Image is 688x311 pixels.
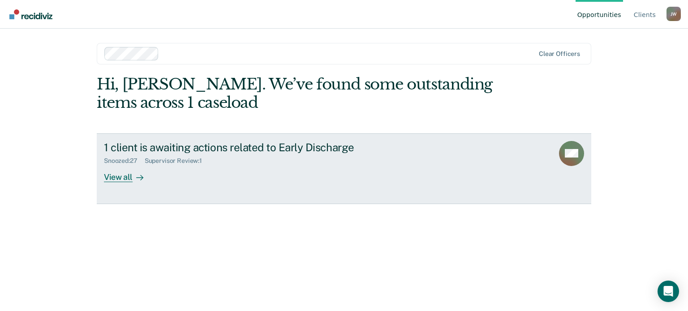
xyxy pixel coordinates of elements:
a: 1 client is awaiting actions related to Early DischargeSnoozed:27Supervisor Review:1View all [97,133,591,204]
div: View all [104,165,154,182]
button: Profile dropdown button [666,7,681,21]
div: 1 client is awaiting actions related to Early Discharge [104,141,418,154]
div: Open Intercom Messenger [658,281,679,302]
div: Hi, [PERSON_NAME]. We’ve found some outstanding items across 1 caseload [97,75,492,112]
div: Supervisor Review : 1 [145,157,209,165]
div: Clear officers [539,50,580,58]
div: Snoozed : 27 [104,157,145,165]
img: Recidiviz [9,9,52,19]
div: J W [666,7,681,21]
